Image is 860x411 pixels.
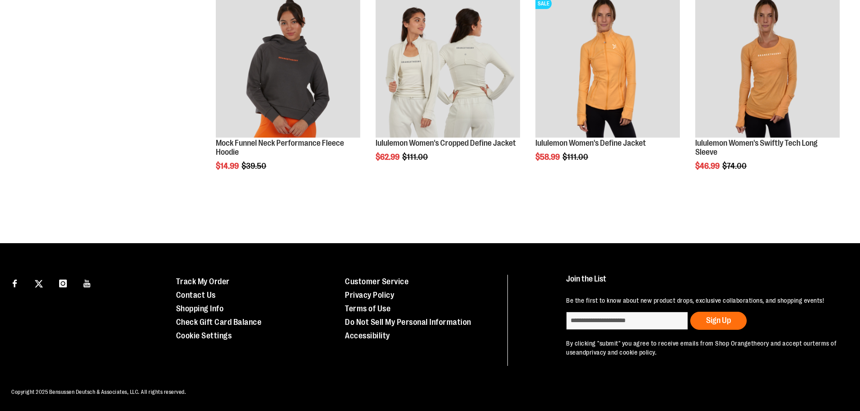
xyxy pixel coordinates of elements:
[722,162,748,171] span: $74.00
[176,304,224,313] a: Shopping Info
[7,275,23,291] a: Visit our Facebook page
[176,291,216,300] a: Contact Us
[566,340,837,356] a: terms of use
[216,139,344,157] a: Mock Funnel Neck Performance Fleece Hoodie
[695,162,721,171] span: $46.99
[216,162,240,171] span: $14.99
[176,318,262,327] a: Check Gift Card Balance
[176,331,232,340] a: Cookie Settings
[242,162,268,171] span: $39.50
[31,275,47,291] a: Visit our X page
[79,275,95,291] a: Visit our Youtube page
[55,275,71,291] a: Visit our Instagram page
[586,349,656,356] a: privacy and cookie policy.
[345,331,390,340] a: Accessibility
[566,275,839,291] h4: Join the List
[535,139,646,148] a: lululemon Women's Define Jacket
[345,318,471,327] a: Do Not Sell My Personal Information
[402,152,429,162] span: $111.00
[566,339,839,357] p: By clicking "submit" you agree to receive emails from Shop Orangetheory and accept our and
[345,291,394,300] a: Privacy Policy
[566,296,839,305] p: Be the first to know about new product drops, exclusive collaborations, and shopping events!
[11,389,186,395] span: Copyright 2025 Bensussen Deutsch & Associates, LLC. All rights reserved.
[695,139,818,157] a: lululemon Women's Swiftly Tech Long Sleeve
[35,280,43,288] img: Twitter
[176,277,230,286] a: Track My Order
[562,152,590,162] span: $111.00
[376,139,516,148] a: lululemon Women's Cropped Define Jacket
[690,312,747,330] button: Sign Up
[535,152,561,162] span: $58.99
[345,304,390,313] a: Terms of Use
[566,312,688,330] input: enter email
[706,316,731,325] span: Sign Up
[376,152,401,162] span: $62.99
[345,277,409,286] a: Customer Service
